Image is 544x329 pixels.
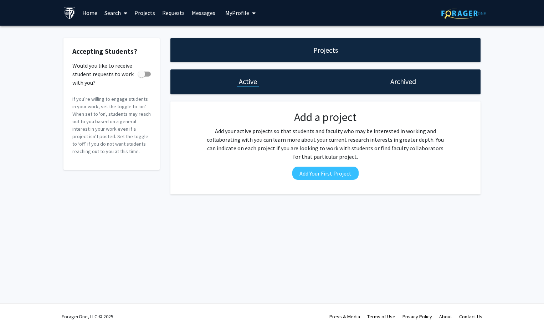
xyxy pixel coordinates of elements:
a: Terms of Use [367,313,395,320]
h2: Add a project [205,110,446,124]
a: Messages [188,0,219,25]
a: Home [79,0,101,25]
h1: Projects [313,45,338,55]
a: Contact Us [459,313,482,320]
a: Press & Media [329,313,360,320]
a: About [439,313,452,320]
h2: Accepting Students? [72,47,151,56]
span: My Profile [225,9,249,16]
h1: Active [239,77,257,87]
button: Add Your First Project [292,167,359,180]
iframe: Chat [5,297,30,324]
h1: Archived [390,77,416,87]
img: ForagerOne Logo [441,8,486,19]
p: Add your active projects so that students and faculty who may be interested in working and collab... [205,127,446,161]
a: Search [101,0,131,25]
a: Privacy Policy [402,313,432,320]
a: Projects [131,0,159,25]
span: Would you like to receive student requests to work with you? [72,61,135,87]
p: If you’re willing to engage students in your work, set the toggle to ‘on’. When set to 'on', stud... [72,95,151,155]
div: ForagerOne, LLC © 2025 [62,304,113,329]
img: Johns Hopkins University Logo [63,7,76,19]
a: Requests [159,0,188,25]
